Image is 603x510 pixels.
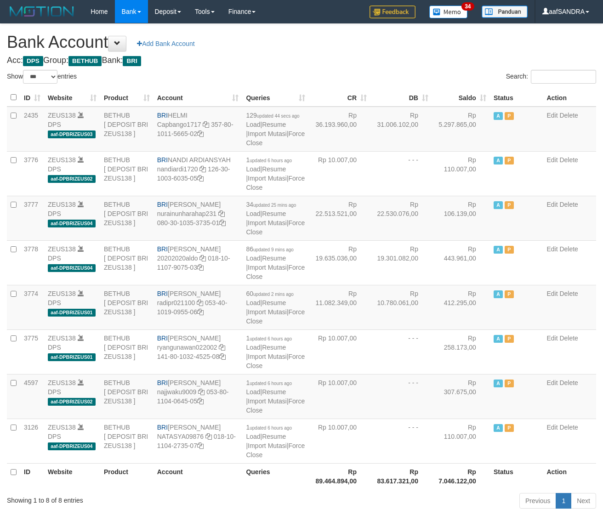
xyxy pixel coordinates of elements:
[494,201,503,209] span: Active
[154,240,243,285] td: [PERSON_NAME] 018-10-1107-9075-03
[157,433,204,440] a: NATASYA09876
[157,290,168,297] span: BRI
[20,89,44,107] th: ID: activate to sort column ascending
[154,419,243,463] td: [PERSON_NAME] 018-10-1104-2735-07
[154,196,243,240] td: [PERSON_NAME] 080-30-1035-3735-01
[44,151,100,196] td: DPS
[246,379,292,386] span: 1
[262,210,286,217] a: Resume
[546,424,557,431] a: Edit
[262,165,286,173] a: Resume
[546,112,557,119] a: Edit
[559,112,578,119] a: Delete
[253,247,294,252] span: updated 9 mins ago
[246,334,305,369] span: | | |
[242,463,309,489] th: Queries
[100,329,154,374] td: BETHUB [ DEPOSIT BRI ZEUS138 ]
[154,285,243,329] td: [PERSON_NAME] 053-40-1019-0955-06
[154,107,243,152] td: HELMI 357-80-1011-5665-02
[7,5,77,18] img: MOTION_logo.png
[219,353,226,360] a: Copy 141801032452508 to clipboard
[246,255,260,262] a: Load
[370,6,415,18] img: Feedback.jpg
[556,493,571,509] a: 1
[505,380,514,387] span: Paused
[23,70,57,84] select: Showentries
[494,380,503,387] span: Active
[571,493,596,509] a: Next
[154,374,243,419] td: [PERSON_NAME] 053-80-1104-0645-05
[370,196,432,240] td: Rp 22.530.076,00
[546,245,557,253] a: Edit
[494,112,503,120] span: Active
[44,374,100,419] td: DPS
[505,112,514,120] span: Paused
[20,107,44,152] td: 2435
[309,463,370,489] th: Rp 89.464.894,00
[48,156,76,164] a: ZEUS138
[48,379,76,386] a: ZEUS138
[48,245,76,253] a: ZEUS138
[48,220,96,227] span: aaf-DPBRIZEUS04
[250,381,292,386] span: updated 6 hours ago
[157,255,198,262] a: 20202020aldo
[559,201,578,208] a: Delete
[432,463,490,489] th: Rp 7.046.122,00
[218,210,225,217] a: Copy nurainunharahap231 to clipboard
[559,424,578,431] a: Delete
[246,210,260,217] a: Load
[370,107,432,152] td: Rp 31.006.102,00
[246,156,305,191] span: | | |
[157,156,168,164] span: BRI
[48,112,76,119] a: ZEUS138
[490,463,543,489] th: Status
[546,156,557,164] a: Edit
[370,463,432,489] th: Rp 83.617.321,00
[505,201,514,209] span: Paused
[20,285,44,329] td: 3774
[203,121,209,128] a: Copy Capbango1717 to clipboard
[559,156,578,164] a: Delete
[100,419,154,463] td: BETHUB [ DEPOSIT BRI ZEUS138 ]
[246,121,260,128] a: Load
[242,89,309,107] th: Queries: activate to sort column ascending
[20,196,44,240] td: 3777
[494,290,503,298] span: Active
[370,89,432,107] th: DB: activate to sort column ascending
[246,379,305,414] span: | | |
[157,165,198,173] a: nandiardi1720
[199,255,206,262] a: Copy 20202020aldo to clipboard
[246,424,292,431] span: 1
[246,353,305,369] a: Force Close
[253,292,294,297] span: updated 2 mins ago
[257,113,300,119] span: updated 44 secs ago
[309,151,370,196] td: Rp 10.007,00
[157,121,201,128] a: Capbango1717
[494,246,503,254] span: Active
[246,112,299,119] span: 129
[7,33,596,51] h1: Bank Account
[519,493,556,509] a: Previous
[309,374,370,419] td: Rp 10.007,00
[253,203,296,208] span: updated 25 mins ago
[432,285,490,329] td: Rp 412.295,00
[246,290,305,325] span: | | |
[432,419,490,463] td: Rp 110.007,00
[44,419,100,463] td: DPS
[559,290,578,297] a: Delete
[48,264,96,272] span: aaf-DPBRIZEUS04
[559,245,578,253] a: Delete
[20,329,44,374] td: 3775
[154,151,243,196] td: NANDI ARDIANSYAH 126-30-1003-6035-05
[309,107,370,152] td: Rp 36.193.960,00
[48,424,76,431] a: ZEUS138
[157,299,195,306] a: radipr021100
[100,463,154,489] th: Product
[154,329,243,374] td: [PERSON_NAME] 141-80-1032-4525-08
[248,308,287,316] a: Import Mutasi
[157,201,168,208] span: BRI
[370,285,432,329] td: Rp 10.780.061,00
[48,398,96,406] span: aaf-DPBRIZEUS02
[370,329,432,374] td: - - -
[309,240,370,285] td: Rp 19.635.036,00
